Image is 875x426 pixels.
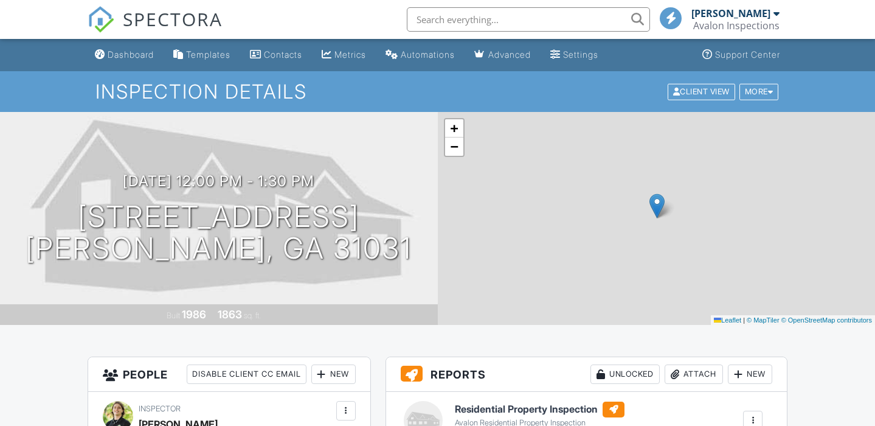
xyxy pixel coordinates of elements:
[590,365,660,384] div: Unlocked
[693,19,780,32] div: Avalon Inspections
[182,308,206,321] div: 1986
[407,7,650,32] input: Search everything...
[168,44,235,66] a: Templates
[743,316,745,324] span: |
[95,81,780,102] h1: Inspection Details
[455,402,624,417] h6: Residential Property Inspection
[311,365,356,384] div: New
[264,49,302,60] div: Contacts
[563,49,598,60] div: Settings
[649,194,665,218] img: Marker
[450,139,458,154] span: −
[665,365,723,384] div: Attach
[88,6,114,33] img: The Best Home Inspection Software - Spectora
[715,49,780,60] div: Support Center
[747,316,780,324] a: © MapTiler
[469,44,536,66] a: Advanced
[450,120,458,136] span: +
[714,316,741,324] a: Leaflet
[666,86,738,96] a: Client View
[545,44,603,66] a: Settings
[245,44,307,66] a: Contacts
[691,7,770,19] div: [PERSON_NAME]
[26,201,412,265] h1: [STREET_ADDRESS] [PERSON_NAME], GA 31031
[90,44,159,66] a: Dashboard
[317,44,371,66] a: Metrics
[386,357,787,392] h3: Reports
[167,311,180,320] span: Built
[139,404,181,413] span: Inspector
[739,83,779,100] div: More
[88,357,370,392] h3: People
[781,316,872,324] a: © OpenStreetMap contributors
[401,49,455,60] div: Automations
[123,173,314,189] h3: [DATE] 12:00 pm - 1:30 pm
[334,49,366,60] div: Metrics
[123,6,223,32] span: SPECTORA
[186,49,230,60] div: Templates
[381,44,460,66] a: Automations (Basic)
[668,83,735,100] div: Client View
[88,16,223,42] a: SPECTORA
[187,365,306,384] div: Disable Client CC Email
[445,138,463,156] a: Zoom out
[697,44,785,66] a: Support Center
[728,365,772,384] div: New
[488,49,531,60] div: Advanced
[445,119,463,138] a: Zoom in
[244,311,261,320] span: sq. ft.
[108,49,154,60] div: Dashboard
[218,308,242,321] div: 1863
